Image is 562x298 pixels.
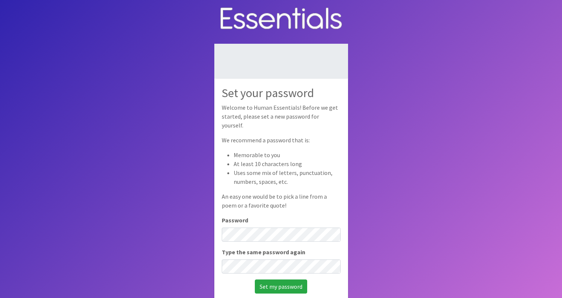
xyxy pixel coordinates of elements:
[234,159,341,168] li: At least 10 characters long
[222,103,341,130] p: Welcome to Human Essentials! Before we get started, please set a new password for yourself.
[234,168,341,186] li: Uses some mix of letters, punctuation, numbers, spaces, etc.
[222,216,248,225] label: Password
[222,136,341,145] p: We recommend a password that is:
[222,86,341,100] h2: Set your password
[255,279,307,294] input: Set my password
[222,248,305,256] label: Type the same password again
[222,192,341,210] p: An easy one would be to pick a line from a poem or a favorite quote!
[234,150,341,159] li: Memorable to you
